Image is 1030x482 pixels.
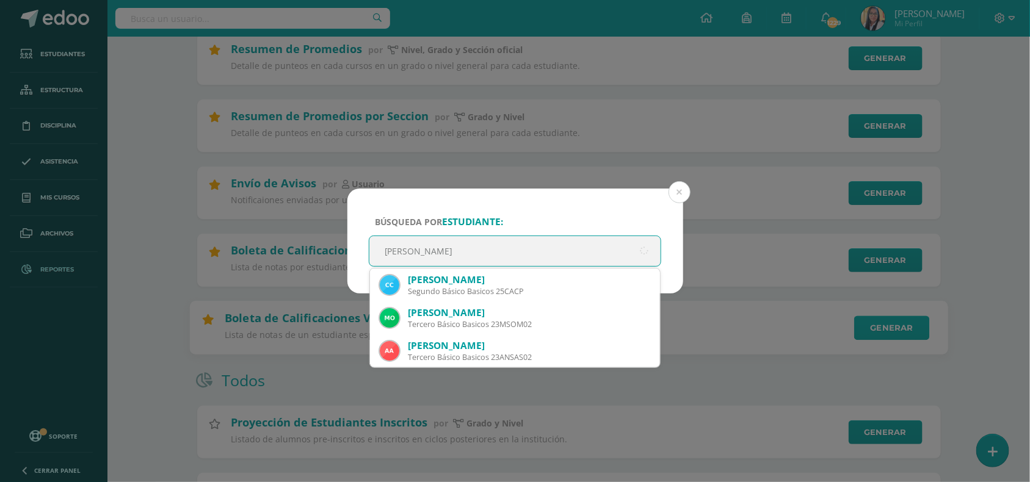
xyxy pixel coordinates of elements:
img: 1938b59dc778e23e718626767c3419c6.png [380,275,399,295]
button: Close (Esc) [669,181,691,203]
div: [PERSON_NAME] [408,306,651,319]
img: 5aedbb5592438f0995d38b7a42437aa3.png [380,341,399,361]
strong: estudiante: [443,215,504,228]
img: 602ffe988a1b69b3556b56adf277344d.png [380,308,399,328]
div: [PERSON_NAME] [408,339,651,352]
div: Tercero Básico Basicos 23MSOM02 [408,319,651,329]
div: [PERSON_NAME] [408,273,651,286]
span: Búsqueda por [375,216,504,228]
input: ej. Nicholas Alekzander, etc. [369,236,661,266]
div: Segundo Básico Basicos 25CACP [408,286,651,297]
div: Tercero Básico Basicos 23ANSAS02 [408,352,651,362]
